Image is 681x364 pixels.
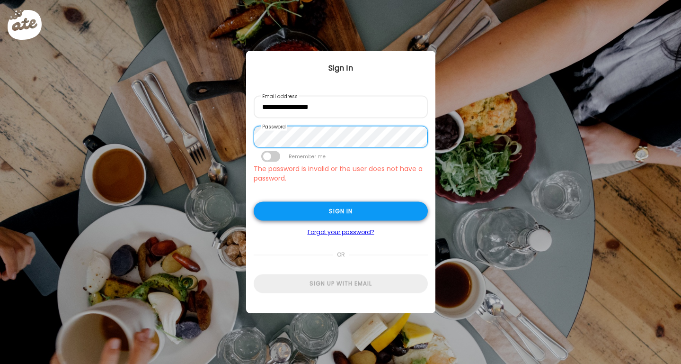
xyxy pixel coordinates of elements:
div: Sign In [246,63,435,74]
div: Sign in [254,202,428,221]
div: Sign up with email [254,274,428,293]
label: Password [261,123,287,131]
a: Forgot your password? [254,228,428,236]
div: The password is invalid or the user does not have a password. [254,164,428,183]
label: Email address [261,93,299,100]
label: Remember me [288,151,327,162]
span: or [333,246,348,264]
